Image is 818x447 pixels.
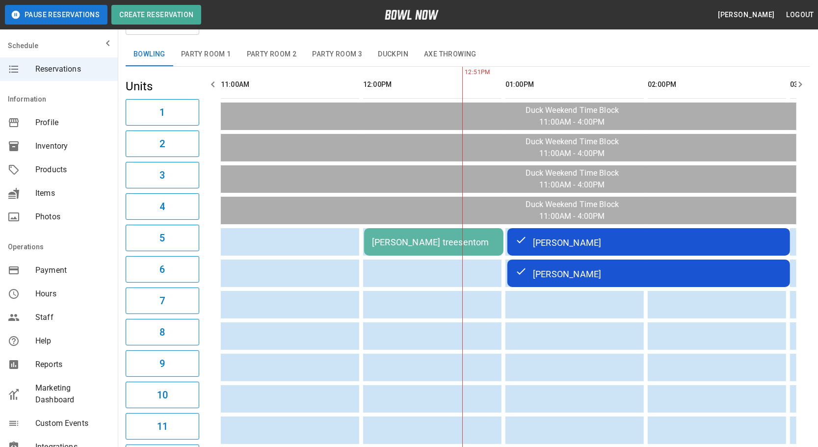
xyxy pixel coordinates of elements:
[385,10,439,20] img: logo
[5,5,107,25] button: Pause Reservations
[126,43,810,66] div: inventory tabs
[159,167,165,183] h6: 3
[35,187,110,199] span: Items
[126,256,199,283] button: 6
[173,43,239,66] button: Party Room 1
[304,43,370,66] button: Party Room 3
[126,288,199,314] button: 7
[126,43,173,66] button: Bowling
[35,312,110,323] span: Staff
[159,199,165,214] h6: 4
[111,5,201,25] button: Create Reservation
[159,356,165,371] h6: 9
[159,105,165,120] h6: 1
[239,43,305,66] button: Party Room 2
[126,162,199,188] button: 3
[370,43,416,66] button: Duckpin
[35,335,110,347] span: Help
[35,382,110,406] span: Marketing Dashboard
[126,225,199,251] button: 5
[126,99,199,126] button: 1
[126,350,199,377] button: 9
[126,193,199,220] button: 4
[159,262,165,277] h6: 6
[159,324,165,340] h6: 8
[35,418,110,429] span: Custom Events
[35,264,110,276] span: Payment
[515,236,782,248] div: [PERSON_NAME]
[35,140,110,152] span: Inventory
[35,288,110,300] span: Hours
[515,267,782,279] div: [PERSON_NAME]
[159,293,165,309] h6: 7
[35,164,110,176] span: Products
[363,71,501,99] th: 12:00PM
[714,6,778,24] button: [PERSON_NAME]
[221,71,359,99] th: 11:00AM
[126,413,199,440] button: 11
[159,136,165,152] h6: 2
[35,211,110,223] span: Photos
[505,71,644,99] th: 01:00PM
[126,319,199,345] button: 8
[35,359,110,370] span: Reports
[35,117,110,129] span: Profile
[157,419,168,434] h6: 11
[126,382,199,408] button: 10
[126,79,199,94] h5: Units
[648,71,786,99] th: 02:00PM
[783,6,818,24] button: Logout
[126,131,199,157] button: 2
[35,63,110,75] span: Reservations
[159,230,165,246] h6: 5
[157,387,168,403] h6: 10
[372,237,496,247] div: [PERSON_NAME] treesentom
[462,68,465,78] span: 12:51PM
[416,43,484,66] button: Axe Throwing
